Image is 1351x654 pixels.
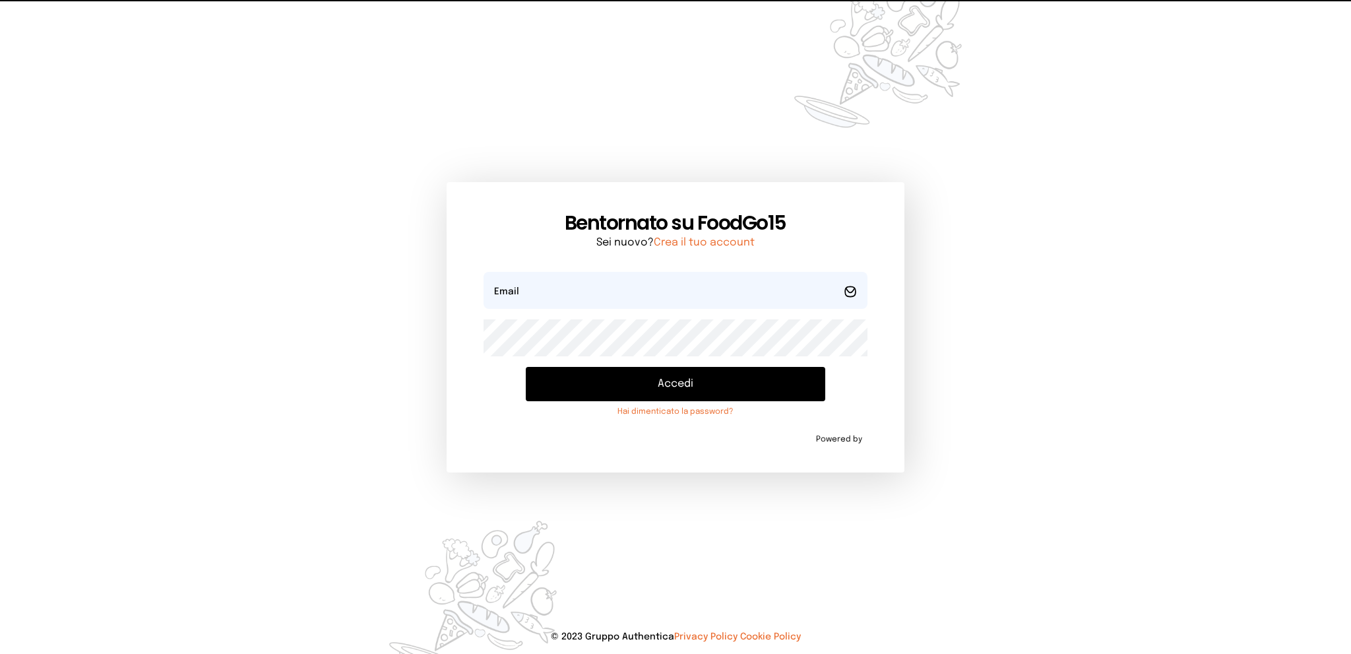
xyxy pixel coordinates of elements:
button: Accedi [526,367,825,401]
a: Privacy Policy [674,632,738,641]
p: © 2023 Gruppo Authentica [21,630,1330,643]
h1: Bentornato su FoodGo15 [484,211,867,235]
a: Hai dimenticato la password? [526,407,825,417]
span: Powered by [816,434,862,445]
a: Crea il tuo account [654,237,755,248]
a: Cookie Policy [740,632,801,641]
p: Sei nuovo? [484,235,867,251]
